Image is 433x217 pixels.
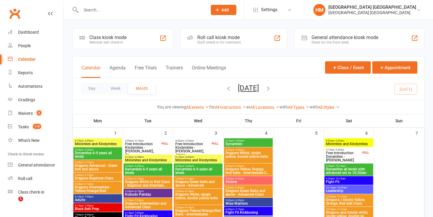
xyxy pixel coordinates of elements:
span: - 4:30pm [184,139,194,142]
span: 4:45pm [125,165,171,167]
div: FULL [361,150,370,155]
span: - 10:45am [336,186,347,189]
span: - 5:30pm [84,148,94,151]
span: Fight Fit [326,180,372,184]
span: Dragons White to Red Class - Beginner and Intermed... [125,180,171,187]
div: Dashboard [18,30,39,35]
div: Class kiosk mode [89,35,127,40]
div: What's New [18,138,40,143]
div: General attendance kiosk mode [312,35,378,40]
span: Dynamites 6-9 years all levels [125,167,171,175]
span: 5:00pm [225,177,272,180]
span: Fight Fit Kickboxing [225,211,272,214]
span: 9:30am [326,165,372,167]
span: 9:30am [326,177,372,180]
div: Roll call [18,176,32,181]
span: 5:00pm [225,148,272,151]
a: Clubworx [7,6,22,21]
span: Free Introduction Kindymites - [PERSON_NAME], Jaspe... [175,142,210,157]
span: - 6:15pm [184,206,194,209]
th: Fri [274,115,324,127]
button: Agenda [109,65,126,78]
strong: You are viewing [157,105,186,109]
span: 5:30pm [125,190,171,193]
span: - 5:00pm [234,139,244,142]
span: 4:15pm [75,139,121,142]
a: All Types [288,105,310,110]
span: Add [221,8,229,12]
a: Roll call [8,172,63,185]
button: Add [211,5,236,15]
span: 6:30pm [225,208,272,211]
span: 5:30pm [125,177,171,180]
span: - 4:15pm [134,139,144,142]
span: Dragons White, single yellow, double yellow belts ... [175,193,221,203]
span: - 10:15am [334,177,345,180]
th: Sun [374,115,424,127]
div: [GEOGRAPHIC_DATA] [GEOGRAPHIC_DATA] [328,10,416,15]
div: 1 [114,128,123,138]
strong: at [246,105,250,109]
div: 7 [416,128,424,138]
span: 10:30am [326,208,372,211]
button: Week [103,83,128,94]
a: All Instructors [215,105,246,110]
span: 6:15pm [75,204,121,207]
div: Calendar [18,57,35,62]
span: Dragons Green belts and above - Advanced [175,180,221,187]
span: Kobudo Pandas [125,193,171,196]
span: 4:00pm [125,139,160,142]
button: Appointment [372,61,417,74]
span: - 10:15am [334,165,345,167]
span: Dynamites 6-9 years all levels [175,167,221,175]
span: - 4:45pm [184,156,194,158]
span: - 4:45pm [134,156,144,158]
div: People [18,43,31,48]
div: Gradings [18,97,35,102]
span: 10:30am [326,195,372,198]
div: 2 [164,128,173,138]
a: General attendance kiosk mode [8,158,63,172]
div: 5 [315,128,324,138]
span: Xtreme [225,180,272,184]
span: - 6:30pm [234,199,244,202]
div: HM [313,4,325,16]
span: Dragons Intermediate - Yellow/Orange/Red [75,185,121,193]
th: Wed [173,115,223,127]
a: People [8,39,63,53]
span: - 6:15pm [84,174,94,176]
button: Month [128,83,155,94]
span: 5:30pm [175,206,221,209]
a: Reports [8,66,63,80]
strong: with [280,105,288,109]
span: Minimites and Kindymites [326,142,372,146]
a: Waivers 5 [8,107,63,120]
button: Day [81,83,103,94]
span: Dragons Yellow/Orange/Red Belts - Intermediates [175,209,221,216]
button: Online Meetings [192,65,226,78]
span: - 7:00pm [84,195,94,198]
span: Settings [261,3,278,17]
span: - 7:15pm [234,208,244,211]
span: - 9:30am [334,148,344,151]
span: 9:15am [326,148,361,151]
div: Class check-in [18,190,45,194]
span: Wise Warriors [225,202,272,205]
a: Tasks 118 [8,120,63,134]
div: Great for the front desk [312,40,378,44]
button: Trainers [166,65,183,78]
iframe: Intercom live chat [6,197,20,211]
span: Dragons Beginner Class [75,176,121,180]
span: 118 [33,124,41,129]
span: Minimites and Kindymites [175,158,221,162]
th: Mon [73,115,123,127]
span: Dynamites all levels with advanced ext to 10:30am [326,167,372,175]
span: 5:45pm [225,186,272,189]
div: Reports [18,70,33,75]
a: Automations [8,80,63,93]
a: All Styles [318,105,340,110]
a: Dashboard [8,26,63,39]
span: - 6:15pm [134,177,144,180]
div: 4 [265,128,273,138]
span: - 5:30pm [184,165,194,167]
